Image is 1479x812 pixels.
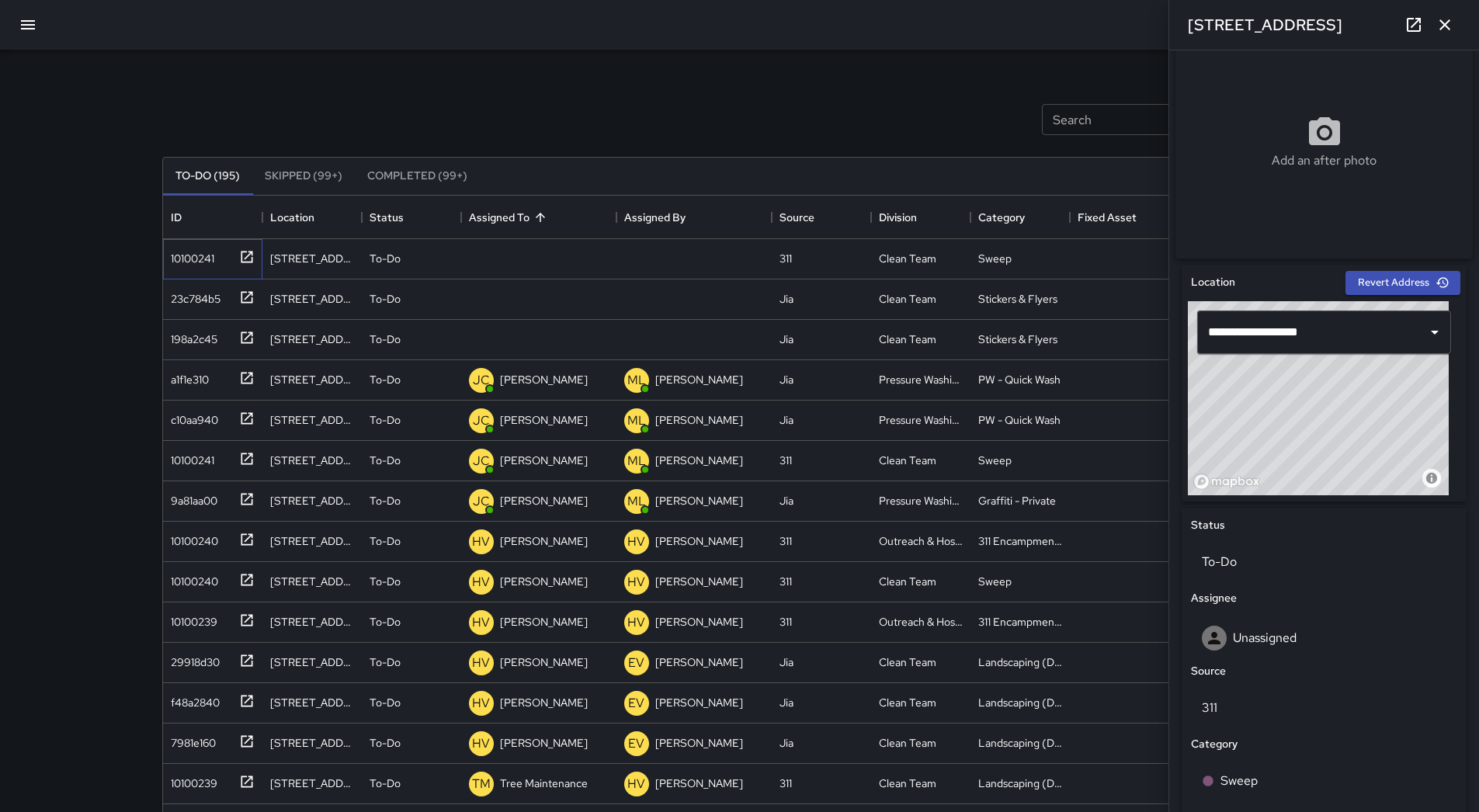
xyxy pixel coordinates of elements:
[978,412,1061,428] div: PW - Quick Wash
[270,533,354,549] div: 1131 Mission Street
[970,196,1070,239] div: Category
[262,196,362,239] div: Location
[879,291,936,307] div: Clean Team
[370,574,401,589] p: To-Do
[165,769,217,791] div: 10100239
[472,573,490,592] p: HV
[370,331,401,347] p: To-Do
[627,411,646,430] p: ML
[500,533,588,549] p: [PERSON_NAME]
[879,251,936,266] div: Clean Team
[472,613,490,632] p: HV
[500,695,588,710] p: [PERSON_NAME]
[500,776,588,791] p: Tree Maintenance
[370,453,401,468] p: To-Do
[978,695,1062,710] div: Landscaping (DG & Weeds)
[627,775,645,793] p: HV
[270,493,354,508] div: 1020 Market Street
[473,452,490,470] p: JC
[655,493,743,508] p: [PERSON_NAME]
[165,689,220,710] div: f48a2840
[655,412,743,428] p: [PERSON_NAME]
[370,735,401,751] p: To-Do
[500,614,588,630] p: [PERSON_NAME]
[165,729,216,751] div: 7981e160
[472,694,490,713] p: HV
[627,371,646,390] p: ML
[500,493,588,508] p: [PERSON_NAME]
[978,453,1012,468] div: Sweep
[779,372,793,387] div: Jia
[165,527,218,549] div: 10100240
[165,487,217,508] div: 9a81aa00
[165,406,218,428] div: c10aa940
[370,291,401,307] p: To-Do
[879,331,936,347] div: Clean Team
[165,245,214,266] div: 10100241
[978,291,1057,307] div: Stickers & Flyers
[779,493,793,508] div: Jia
[500,654,588,670] p: [PERSON_NAME]
[779,574,792,589] div: 311
[171,196,182,239] div: ID
[627,573,645,592] p: HV
[655,372,743,387] p: [PERSON_NAME]
[978,533,1062,549] div: 311 Encampments
[473,492,490,511] p: JC
[270,654,354,670] div: 934 Market Street
[978,493,1056,508] div: Graffiti - Private
[165,648,220,670] div: 29918d30
[779,695,793,710] div: Jia
[270,695,354,710] div: 1169 Market Street
[165,285,220,307] div: 23c784b5
[270,735,354,751] div: 1182 Market Street
[879,533,963,549] div: Outreach & Hospitality
[362,196,461,239] div: Status
[270,251,354,266] div: 1095 Mission Street
[270,412,354,428] div: 1101 Market Street
[370,372,401,387] p: To-Do
[1070,196,1169,239] div: Fixed Asset
[627,452,646,470] p: ML
[871,196,970,239] div: Division
[879,574,936,589] div: Clean Team
[270,453,354,468] div: 66 8th Street
[270,291,354,307] div: 25 7th Street
[473,371,490,390] p: JC
[978,654,1062,670] div: Landscaping (DG & Weeds)
[1078,196,1137,239] div: Fixed Asset
[370,533,401,549] p: To-Do
[978,331,1057,347] div: Stickers & Flyers
[616,196,772,239] div: Assigned By
[370,654,401,670] p: To-Do
[270,196,314,239] div: Location
[529,206,551,228] button: Sort
[779,331,793,347] div: Jia
[469,196,529,239] div: Assigned To
[163,196,262,239] div: ID
[655,614,743,630] p: [PERSON_NAME]
[655,695,743,710] p: [PERSON_NAME]
[628,734,644,753] p: EV
[472,533,490,551] p: HV
[978,372,1061,387] div: PW - Quick Wash
[628,694,644,713] p: EV
[165,608,217,630] div: 10100239
[772,196,871,239] div: Source
[655,654,743,670] p: [PERSON_NAME]
[472,654,490,672] p: HV
[779,291,793,307] div: Jia
[779,412,793,428] div: Jia
[627,533,645,551] p: HV
[779,614,792,630] div: 311
[270,776,354,791] div: 226 6th Street
[879,372,963,387] div: Pressure Washing
[370,412,401,428] p: To-Do
[779,735,793,751] div: Jia
[779,776,792,791] div: 311
[500,735,588,751] p: [PERSON_NAME]
[270,614,354,630] div: 1000 Howard Street
[655,533,743,549] p: [PERSON_NAME]
[879,695,936,710] div: Clean Team
[500,453,588,468] p: [PERSON_NAME]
